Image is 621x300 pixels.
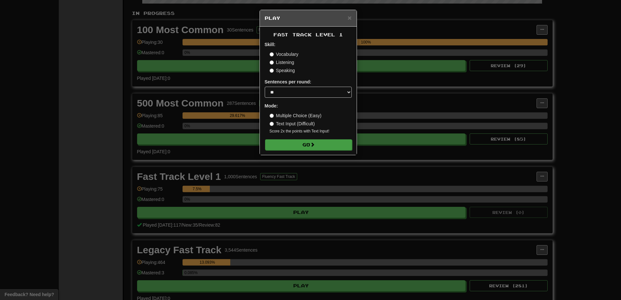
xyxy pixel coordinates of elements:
[265,79,311,85] label: Sentences per round:
[270,69,274,73] input: Speaking
[270,67,295,74] label: Speaking
[270,129,352,134] small: Score 2x the points with Text Input !
[265,15,352,21] h5: Play
[273,32,343,37] span: Fast Track Level 1
[265,42,275,47] strong: Skill:
[270,52,274,56] input: Vocabulary
[348,14,351,21] span: ×
[270,60,274,65] input: Listening
[270,120,315,127] label: Text Input (Difficult)
[265,103,278,108] strong: Mode:
[348,14,351,21] button: Close
[270,51,298,57] label: Vocabulary
[265,139,352,150] button: Go
[270,59,294,66] label: Listening
[270,112,322,119] label: Multiple Choice (Easy)
[270,114,274,118] input: Multiple Choice (Easy)
[270,122,274,126] input: Text Input (Difficult)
